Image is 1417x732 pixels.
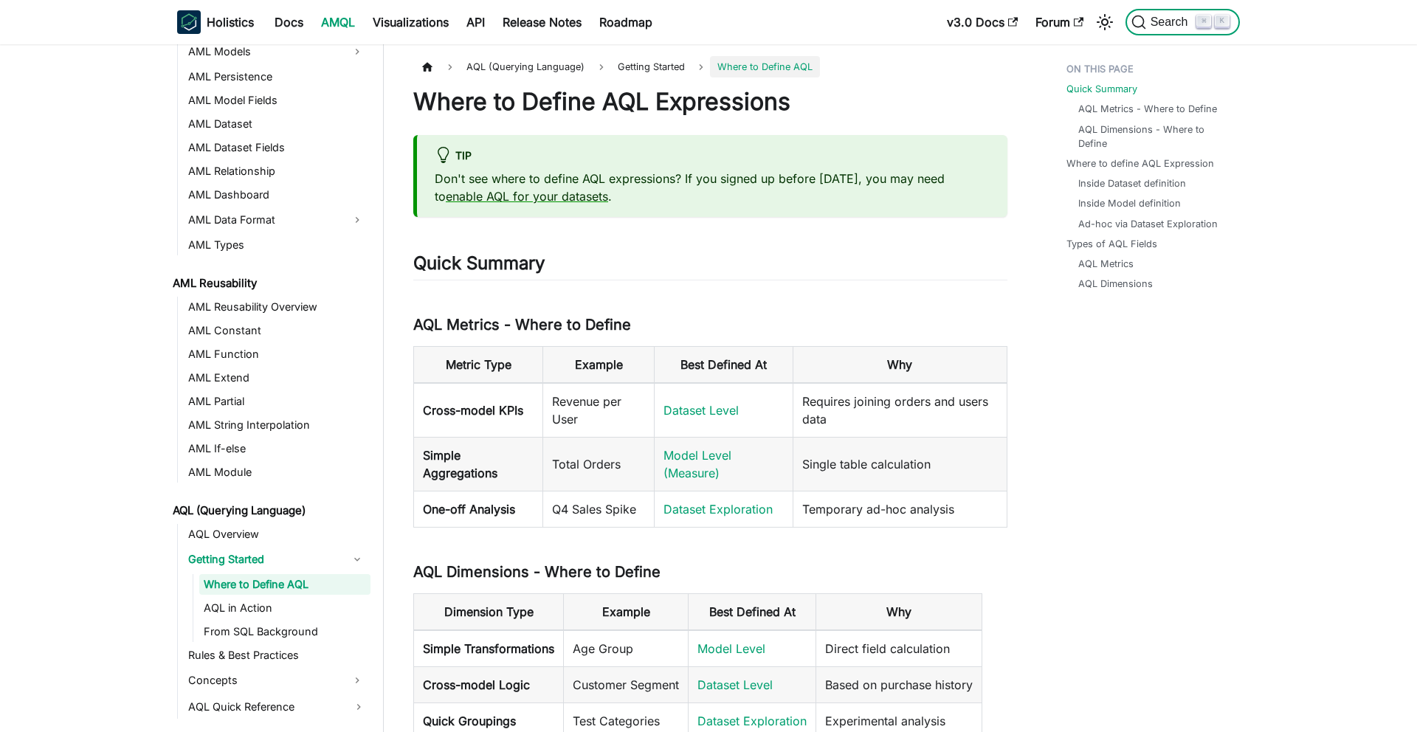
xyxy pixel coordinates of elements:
th: Example [564,594,689,631]
strong: One-off Analysis [423,502,515,517]
a: AML Relationship [184,161,370,182]
th: Dimension Type [414,594,564,631]
td: Direct field calculation [816,630,982,667]
a: Release Notes [494,10,590,34]
a: AQL Dimensions - Where to Define [1078,122,1225,151]
a: AML Partial [184,391,370,412]
a: AML Model Fields [184,90,370,111]
td: Customer Segment [564,667,689,703]
strong: Simple Transformations [423,641,554,656]
a: Model Level (Measure) [663,448,731,480]
a: Dataset Level [663,403,739,418]
a: AML Data Format [184,208,344,232]
a: Getting Started [184,548,344,571]
a: AQL Overview [184,524,370,545]
b: Holistics [207,13,254,31]
a: Where to define AQL Expression [1066,156,1214,170]
a: Dataset Exploration [697,714,807,728]
kbd: ⌘ [1196,15,1211,28]
a: AML Extend [184,367,370,388]
a: AQL (Querying Language) [168,500,370,521]
img: Holistics [177,10,201,34]
th: Why [793,347,1007,384]
a: AML Persistence [184,66,370,87]
a: enable AQL for your datasets [446,189,608,204]
td: Total Orders [543,438,655,491]
a: Forum [1027,10,1092,34]
td: Temporary ad-hoc analysis [793,491,1007,528]
a: Inside Model definition [1078,196,1181,210]
th: Best Defined At [689,594,816,631]
a: Quick Summary [1066,82,1137,96]
span: Where to Define AQL [710,56,820,77]
a: AML If-else [184,438,370,459]
th: Example [543,347,655,384]
td: Q4 Sales Spike [543,491,655,528]
th: Why [816,594,982,631]
a: AML Types [184,235,370,255]
nav: Docs sidebar [162,44,384,732]
button: Expand sidebar category 'AML Data Format' [344,208,370,232]
a: Dataset Level [697,677,773,692]
a: AML Models [184,40,344,63]
a: Types of AQL Fields [1066,237,1157,251]
nav: Breadcrumbs [413,56,1007,77]
a: Dataset Exploration [663,502,773,517]
a: AML Constant [184,320,370,341]
h3: AQL Metrics - Where to Define [413,316,1007,334]
td: Based on purchase history [816,667,982,703]
a: AQL Dimensions [1078,277,1153,291]
a: Inside Dataset definition [1078,176,1186,190]
td: Requires joining orders and users data [793,383,1007,438]
strong: Simple Aggregations [423,448,497,480]
a: v3.0 Docs [938,10,1027,34]
td: Age Group [564,630,689,667]
button: Expand sidebar category 'AML Models' [344,40,370,63]
a: AML Module [184,462,370,483]
strong: Quick Groupings [423,714,516,728]
a: AML Function [184,344,370,365]
a: AML Reusability [168,273,370,294]
a: Getting Started [610,56,692,77]
h1: Where to Define AQL Expressions [413,87,1007,117]
button: Switch between dark and light mode (currently light mode) [1093,10,1117,34]
button: Search (Command+K) [1125,9,1240,35]
div: tip [435,147,990,166]
a: AQL Quick Reference [184,695,370,719]
a: Roadmap [590,10,661,34]
a: HolisticsHolistics [177,10,254,34]
a: AQL Metrics [1078,257,1134,271]
a: AML String Interpolation [184,415,370,435]
a: Visualizations [364,10,458,34]
th: Best Defined At [655,347,793,384]
a: Concepts [184,669,344,692]
a: AML Dataset Fields [184,137,370,158]
td: Revenue per User [543,383,655,438]
a: AML Reusability Overview [184,297,370,317]
kbd: K [1215,15,1230,28]
td: Single table calculation [793,438,1007,491]
a: AQL Metrics - Where to Define [1078,102,1217,116]
th: Metric Type [414,347,543,384]
strong: Cross-model Logic [423,677,530,692]
a: AML Dashboard [184,184,370,205]
span: Search [1146,15,1197,29]
button: Expand sidebar category 'Concepts' [344,669,370,692]
button: Collapse sidebar category 'Getting Started' [344,548,370,571]
a: AML Dataset [184,114,370,134]
a: Where to Define AQL [199,574,370,595]
a: Ad-hoc via Dataset Exploration [1078,217,1218,231]
a: From SQL Background [199,621,370,642]
h2: Quick Summary [413,252,1007,280]
a: Home page [413,56,441,77]
a: Rules & Best Practices [184,645,370,666]
a: AMQL [312,10,364,34]
strong: Cross-model KPIs [423,403,523,418]
span: Getting Started [618,61,685,72]
a: Model Level [697,641,765,656]
a: Docs [266,10,312,34]
a: API [458,10,494,34]
span: AQL (Querying Language) [459,56,592,77]
p: Don't see where to define AQL expressions? If you signed up before [DATE], you may need to . [435,170,990,205]
a: AQL in Action [199,598,370,618]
